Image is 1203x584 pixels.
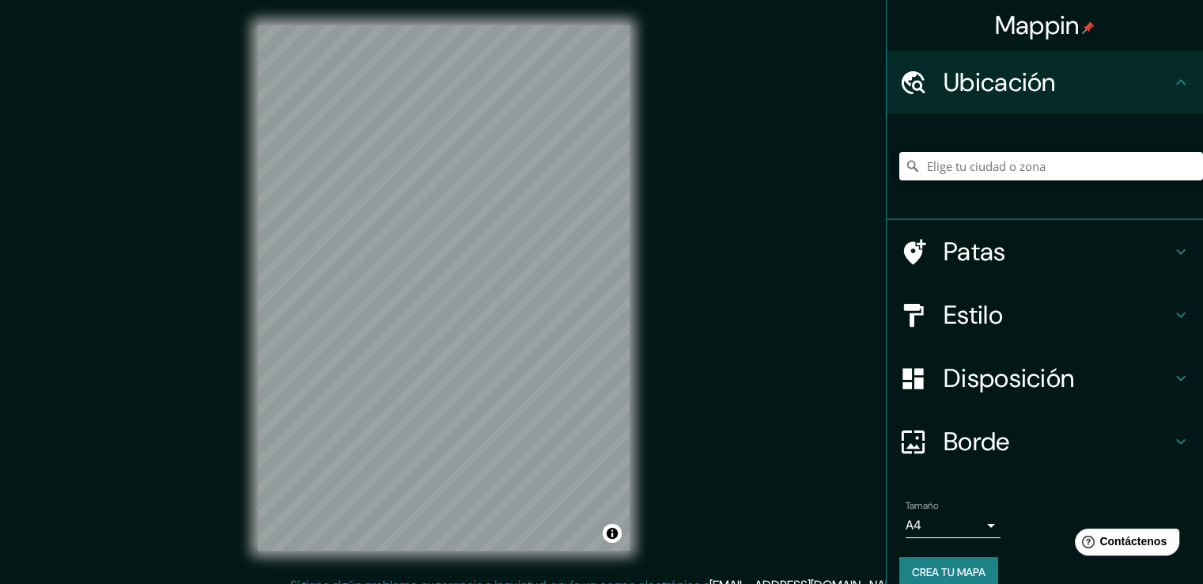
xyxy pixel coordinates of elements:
canvas: Mapa [258,25,630,551]
div: Patas [887,220,1203,283]
button: Activar o desactivar atribución [603,524,622,543]
font: Estilo [944,298,1003,332]
div: Estilo [887,283,1203,347]
font: Ubicación [944,66,1056,99]
img: pin-icon.png [1082,21,1095,34]
div: A4 [906,513,1001,538]
font: Tamaño [906,499,938,512]
iframe: Lanzador de widgets de ayuda [1062,522,1186,567]
font: Mappin [995,9,1080,42]
div: Ubicación [887,51,1203,114]
input: Elige tu ciudad o zona [899,152,1203,180]
div: Disposición [887,347,1203,410]
font: A4 [906,517,921,533]
font: Crea tu mapa [912,565,985,579]
font: Borde [944,425,1010,458]
font: Disposición [944,362,1074,395]
font: Patas [944,235,1006,268]
div: Borde [887,410,1203,473]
